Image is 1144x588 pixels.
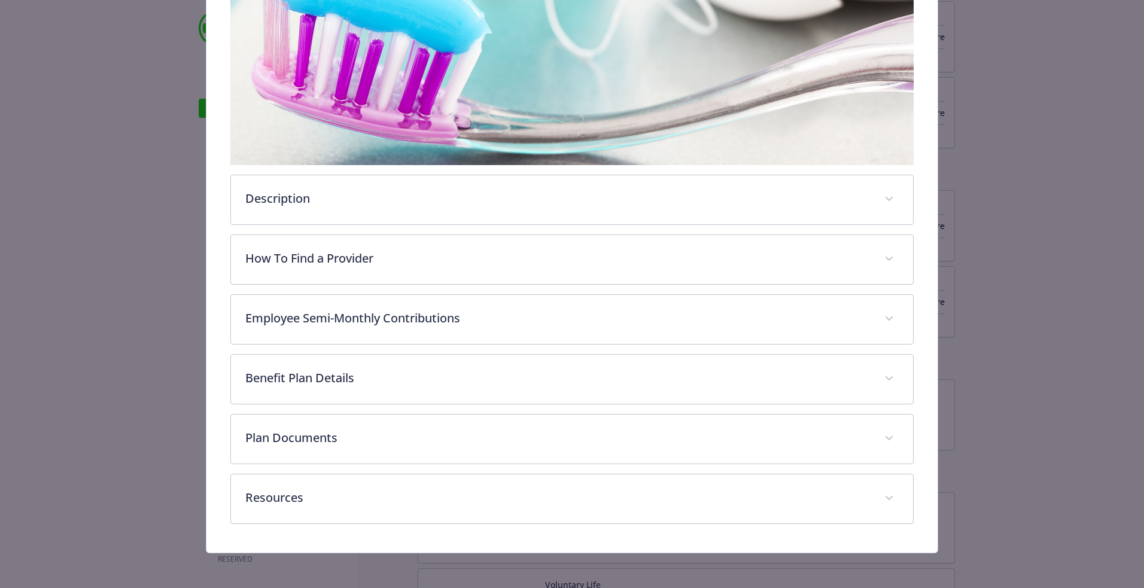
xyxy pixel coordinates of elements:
p: How To Find a Provider [245,249,870,267]
div: How To Find a Provider [231,235,913,284]
p: Benefit Plan Details [245,369,870,387]
div: Benefit Plan Details [231,355,913,404]
div: Employee Semi-Monthly Contributions [231,295,913,344]
p: Description [245,190,870,208]
p: Resources [245,489,870,507]
p: Employee Semi-Monthly Contributions [245,309,870,327]
div: Plan Documents [231,415,913,464]
div: Description [231,175,913,224]
p: Plan Documents [245,429,870,447]
div: Resources [231,474,913,523]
